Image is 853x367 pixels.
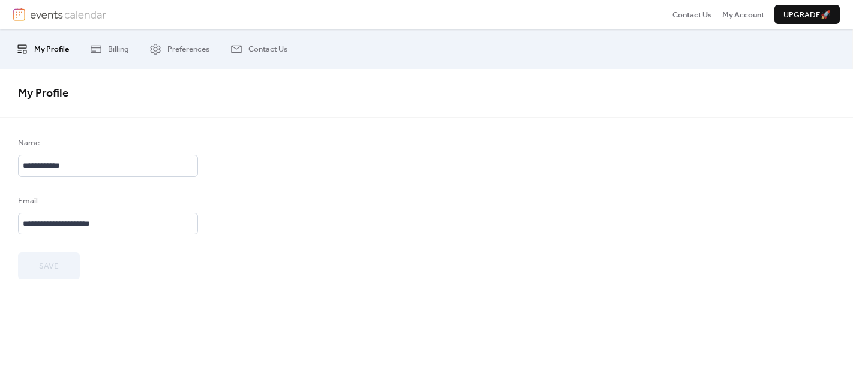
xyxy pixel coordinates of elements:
a: My Profile [7,34,78,64]
span: Upgrade 🚀 [783,9,831,21]
span: Preferences [167,43,209,55]
a: Billing [81,34,137,64]
a: My Account [722,8,764,20]
span: My Account [722,9,764,21]
span: My Profile [18,82,69,104]
span: Contact Us [248,43,287,55]
a: Contact Us [672,8,712,20]
span: Billing [108,43,128,55]
div: Name [18,137,196,149]
a: Preferences [140,34,218,64]
a: Contact Us [221,34,296,64]
img: logo [13,8,25,21]
button: Upgrade🚀 [774,5,840,24]
div: Email [18,195,196,207]
span: My Profile [34,43,69,55]
img: logotype [30,8,106,21]
span: Contact Us [672,9,712,21]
